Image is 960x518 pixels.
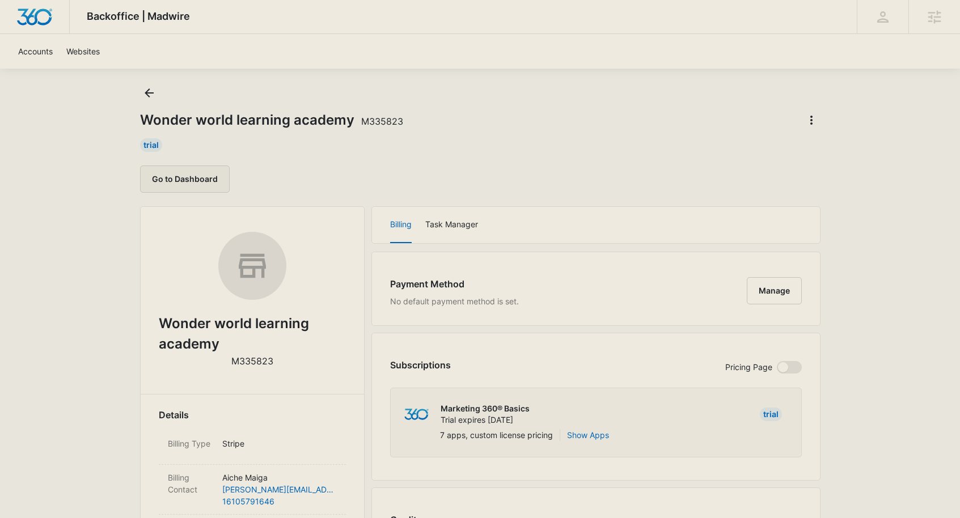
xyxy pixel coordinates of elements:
h3: Subscriptions [390,358,451,372]
div: Billing ContactAiche Maiga[PERSON_NAME][EMAIL_ADDRESS][PERSON_NAME][DOMAIN_NAME]16105791646 [159,465,346,515]
span: Details [159,408,189,422]
a: Websites [60,34,107,69]
button: Manage [747,277,802,304]
span: M335823 [361,116,403,127]
dt: Billing Type [168,438,213,449]
dt: Billing Contact [168,472,213,495]
p: Trial expires [DATE] [441,414,530,426]
button: Billing [390,207,412,243]
div: Trial [760,407,782,421]
p: 7 apps, custom license pricing [440,429,553,441]
h2: Wonder world learning academy [159,313,346,354]
div: Billing TypeStripe [159,431,346,465]
button: Actions [802,111,821,129]
button: Task Manager [425,207,478,243]
p: Stripe [222,438,337,449]
p: Pricing Page [725,361,772,373]
button: Back [140,84,158,102]
p: Marketing 360® Basics [441,403,530,414]
button: Go to Dashboard [140,165,230,193]
button: Show Apps [567,429,609,441]
p: M335823 [231,354,273,368]
a: [PERSON_NAME][EMAIL_ADDRESS][PERSON_NAME][DOMAIN_NAME] [222,483,337,495]
span: Backoffice | Madwire [87,10,190,22]
div: Trial [140,138,162,152]
a: Accounts [11,34,60,69]
p: No default payment method is set. [390,295,519,307]
h1: Wonder world learning academy [140,112,403,129]
a: 16105791646 [222,495,337,507]
p: Aiche Maiga [222,472,337,483]
h3: Payment Method [390,277,519,291]
img: marketing360Logo [404,409,429,421]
